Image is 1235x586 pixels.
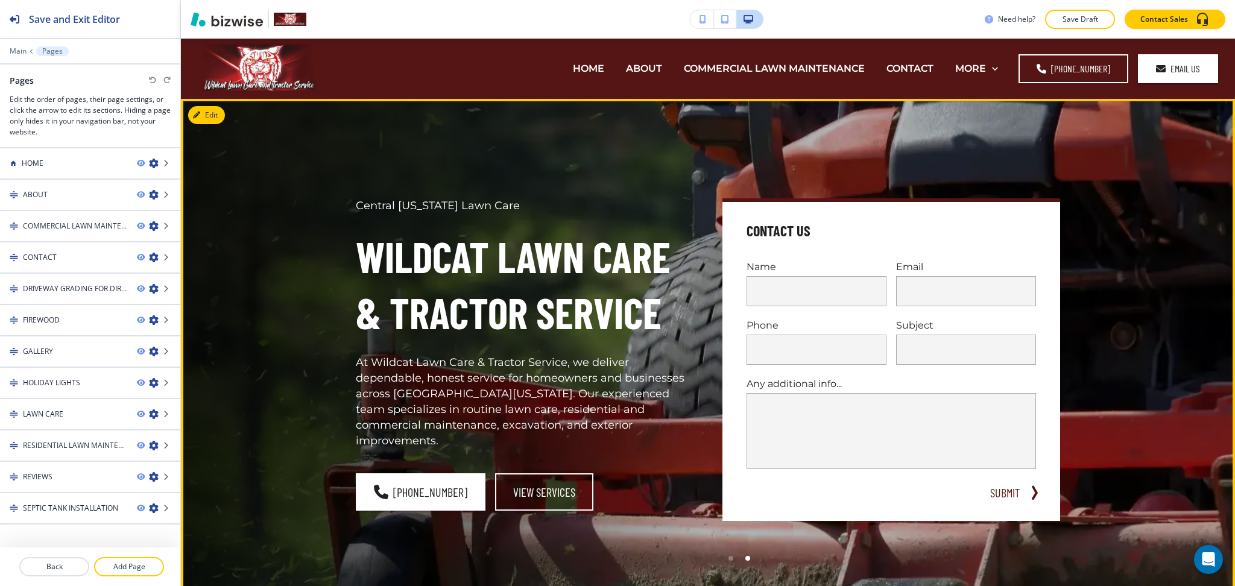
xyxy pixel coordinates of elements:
button: Main [10,47,27,55]
img: Your Logo [274,13,306,27]
h3: Edit the order of pages, their page settings, or click the arrow to edit its sections. Hiding a p... [10,94,171,137]
h4: DRIVEWAY GRADING FOR DIRT AND GRAVEL [23,283,127,294]
h4: RESIDENTIAL LAWN MAINTENANCE [23,440,127,451]
button: Contact Sales [1125,10,1225,29]
h3: Need help? [998,14,1035,25]
p: MORE [955,61,986,75]
button: Edit [188,106,225,124]
img: Drag [10,253,18,262]
p: HOME [573,61,604,75]
button: View Services [495,473,593,511]
h1: Wildcat Lawn Care & Tractor Service [356,228,693,341]
img: Wildcat Lawn Care And Tractor Service LLC [199,43,320,93]
h4: HOLIDAY LIGHTS [23,377,80,388]
a: Email Us [1138,54,1218,83]
p: Central [US_STATE] Lawn Care [356,198,693,214]
p: Contact Sales [1140,14,1188,25]
img: Drag [10,441,18,450]
button: Add Page [94,557,164,576]
h4: ABOUT [23,189,48,200]
img: Drag [10,473,18,481]
h4: FIREWOOD [23,315,60,326]
button: Save Draft [1045,10,1115,29]
p: At Wildcat Lawn Care & Tractor Service, we deliver dependable, honest service for homeowners and ... [356,355,693,449]
h4: GALLERY [23,346,53,357]
p: Any additional info... [747,377,1036,391]
img: Drag [10,285,18,293]
p: ABOUT [626,61,662,75]
h4: CONTACT [23,252,57,263]
img: Bizwise Logo [191,12,263,27]
a: [PHONE_NUMBER] [356,473,485,511]
img: Drag [10,191,18,199]
a: [PHONE_NUMBER] [1019,54,1128,83]
p: COMMERCIAL LAWN MAINTENANCE [684,61,865,75]
p: Subject [896,318,1036,332]
p: Email [896,260,1036,274]
h2: Save and Exit Editor [29,12,120,27]
p: CONTACT [886,61,933,75]
p: Phone [747,318,886,332]
p: Name [747,260,886,274]
button: SUBMIT [985,484,1024,502]
p: Save Draft [1061,14,1099,25]
p: Add Page [95,561,163,572]
h4: COMMERCIAL LAWN MAINTENANCE [23,221,127,232]
h4: LAWN CARE [23,409,63,420]
img: Drag [10,316,18,324]
img: Drag [10,347,18,356]
div: Open Intercom Messenger [1194,545,1223,574]
img: Drag [10,222,18,230]
h4: HOME [22,158,43,169]
p: Back [21,561,88,572]
p: Pages [42,47,63,55]
h4: Contact Us [747,221,810,241]
button: Pages [36,46,69,56]
img: Drag [10,410,18,418]
h4: SEPTIC TANK INSTALLATION [23,503,118,514]
h2: Pages [10,74,34,87]
img: Drag [10,379,18,387]
button: Back [19,557,89,576]
h4: REVIEWS [23,471,52,482]
img: Drag [10,504,18,512]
